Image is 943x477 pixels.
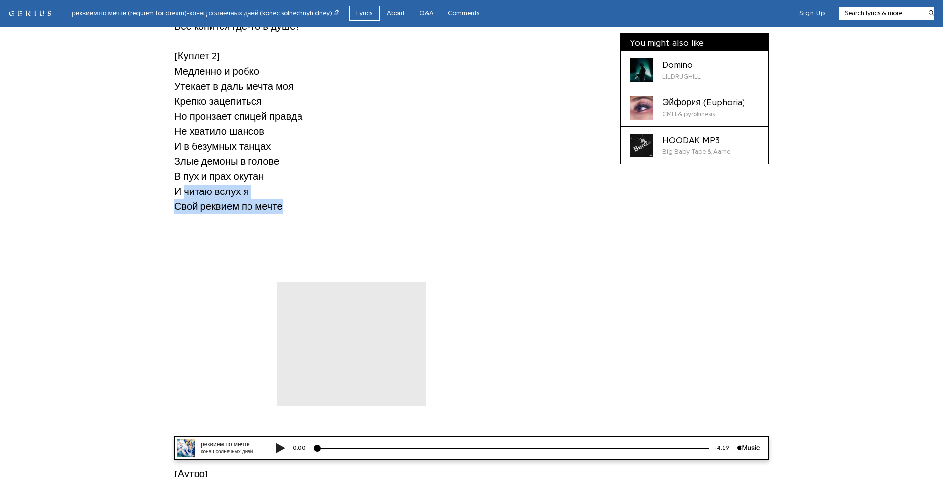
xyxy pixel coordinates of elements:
[11,3,29,21] img: 72x72bb.jpg
[662,72,701,82] div: LILDRUGHILL
[441,6,487,21] a: Comments
[662,134,730,147] div: HOODAK MP3
[630,134,653,157] div: Cover art for HOODAK MP3 by Big Baby Tape & Aarne
[380,6,412,21] a: About
[799,9,825,18] button: Sign Up
[412,6,441,21] a: Q&A
[662,109,745,119] div: CMH & pyrokinesis
[662,96,745,109] div: Эйфория (Euphoria)
[349,6,380,21] a: Lyrics
[630,58,653,82] div: Cover art for Domino by LILDRUGHILL
[621,90,768,127] a: Cover art for Эйфория (Euphoria) by CMH & pyrokinesisЭйфория (Euphoria)CMH & pyrokinesis
[630,96,653,120] div: Cover art for Эйфория (Euphoria) by CMH & pyrokinesis
[839,8,922,18] input: Search lyrics & more
[621,127,768,164] a: Cover art for HOODAK MP3 by Big Baby Tape & AarneHOODAK MP3Big Baby Tape & Aarne
[543,7,571,16] div: -4:19
[662,147,730,157] div: Big Baby Tape & Aarne
[621,52,768,90] a: Cover art for Domino by LILDRUGHILLDominoLILDRUGHILL
[662,58,701,72] div: Domino
[621,34,768,52] div: You might also like
[35,12,94,19] div: конец солнечных дней
[35,4,94,12] div: реквием по мечте
[72,8,339,19] div: реквием по мечте (requiem for dream) - конец солнечных дней (konec solnechnyh dney)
